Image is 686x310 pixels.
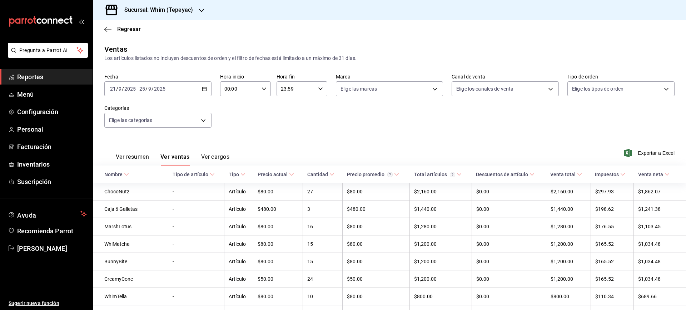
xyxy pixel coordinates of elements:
[410,235,472,253] td: $1,200.00
[116,153,229,166] div: navigation tabs
[410,288,472,305] td: $800.00
[303,200,343,218] td: 3
[472,253,546,270] td: $0.00
[224,200,253,218] td: Artículo
[160,153,190,166] button: Ver ventas
[109,117,153,124] span: Elige las categorías
[343,200,410,218] td: $480.00
[626,149,675,157] button: Exportar a Excel
[303,270,343,288] td: 24
[638,172,663,177] div: Venta neta
[145,86,148,92] span: /
[452,74,559,79] label: Canal de venta
[550,172,582,177] span: Venta total
[476,172,528,177] div: Descuentos de artículo
[546,235,591,253] td: $1,200.00
[124,86,136,92] input: ----
[546,183,591,200] td: $2,160.00
[17,90,87,99] span: Menú
[17,177,87,187] span: Suscripción
[168,183,224,200] td: -
[303,218,343,235] td: 16
[410,218,472,235] td: $1,280.00
[253,253,303,270] td: $80.00
[229,172,239,177] div: Tipo
[117,26,141,32] span: Regresar
[476,172,535,177] span: Descuentos de artículo
[387,172,393,177] svg: Precio promedio = Total artículos / cantidad
[343,253,410,270] td: $80.00
[104,55,675,62] div: Los artículos listados no incluyen descuentos de orden y el filtro de fechas está limitado a un m...
[17,72,87,82] span: Reportes
[546,270,591,288] td: $1,200.00
[110,86,116,92] input: --
[410,200,472,218] td: $1,440.00
[340,85,377,92] span: Elige las marcas
[634,218,686,235] td: $1,103.45
[224,253,253,270] td: Artículo
[229,172,245,177] span: Tipo
[104,172,129,177] span: Nombre
[93,218,168,235] td: MarshLotus
[148,86,151,92] input: --
[93,288,168,305] td: WhimTella
[17,226,87,236] span: Recomienda Parrot
[151,86,154,92] span: /
[253,218,303,235] td: $80.00
[253,288,303,305] td: $80.00
[591,253,634,270] td: $165.52
[154,86,166,92] input: ----
[104,106,212,111] label: Categorías
[116,86,118,92] span: /
[450,172,455,177] svg: El total artículos considera cambios de precios en los artículos así como costos adicionales por ...
[93,200,168,218] td: Caja 6 Galletas
[343,183,410,200] td: $80.00
[546,200,591,218] td: $1,440.00
[104,44,127,55] div: Ventas
[116,153,149,166] button: Ver resumen
[277,74,327,79] label: Hora fin
[414,172,455,177] div: Total artículos
[307,172,334,177] span: Cantidad
[93,183,168,200] td: ChocoNutz
[258,172,294,177] span: Precio actual
[220,74,271,79] label: Hora inicio
[104,74,212,79] label: Fecha
[168,270,224,288] td: -
[5,52,88,59] a: Pregunta a Parrot AI
[168,235,224,253] td: -
[173,172,215,177] span: Tipo de artículo
[343,235,410,253] td: $80.00
[595,172,625,177] span: Impuestos
[168,288,224,305] td: -
[17,107,87,117] span: Configuración
[410,183,472,200] td: $2,160.00
[591,183,634,200] td: $297.93
[173,172,208,177] div: Tipo de artículo
[472,183,546,200] td: $0.00
[168,218,224,235] td: -
[347,172,393,177] div: Precio promedio
[634,183,686,200] td: $1,862.07
[307,172,328,177] div: Cantidad
[634,235,686,253] td: $1,034.48
[303,183,343,200] td: 27
[119,6,193,14] h3: Sucursal: Whim (Tepeyac)
[93,235,168,253] td: WhiMatcha
[550,172,576,177] div: Venta total
[591,270,634,288] td: $165.52
[224,288,253,305] td: Artículo
[472,200,546,218] td: $0.00
[546,253,591,270] td: $1,200.00
[472,270,546,288] td: $0.00
[456,85,513,92] span: Elige los canales de venta
[224,183,253,200] td: Artículo
[224,270,253,288] td: Artículo
[343,270,410,288] td: $50.00
[8,43,88,58] button: Pregunta a Parrot AI
[591,288,634,305] td: $110.34
[638,172,670,177] span: Venta neta
[17,210,78,218] span: Ayuda
[122,86,124,92] span: /
[343,218,410,235] td: $80.00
